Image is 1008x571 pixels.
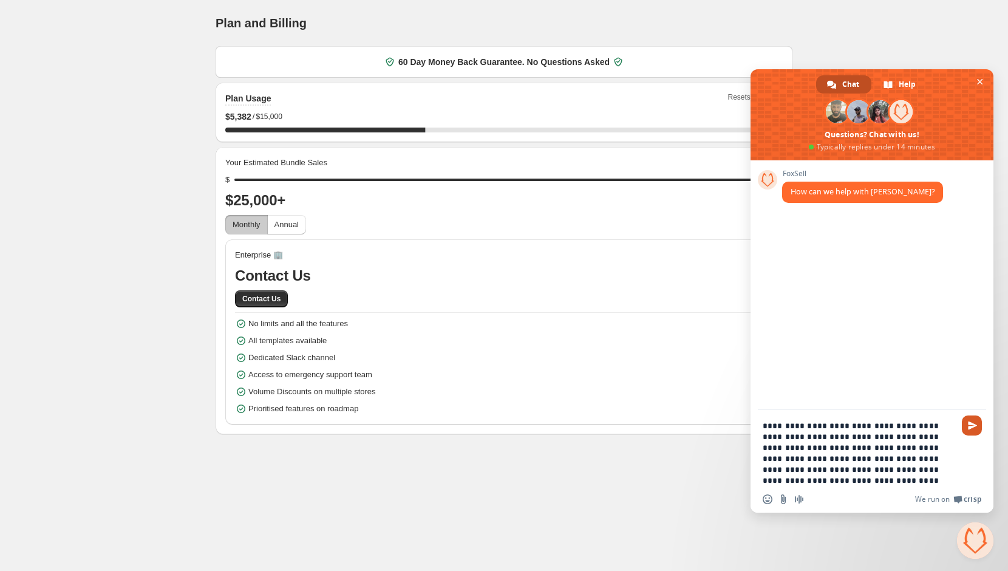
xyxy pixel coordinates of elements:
div: $ [225,174,230,186]
span: We run on [915,494,950,504]
textarea: Compose your message... [763,420,955,486]
span: Resets on [728,92,783,106]
span: Access to emergency support team [248,369,372,381]
button: Contact Us [235,290,288,307]
div: / [225,111,783,123]
span: Enterprise 🏢 [235,249,283,261]
span: $15,000 [256,112,282,121]
span: Annual [274,220,299,229]
span: $ 5,382 [225,111,251,123]
span: Insert an emoji [763,494,772,504]
span: How can we help with [PERSON_NAME]? [791,186,935,197]
span: Crisp [964,494,981,504]
span: Send [962,415,982,436]
span: No limits and all the features [248,318,348,330]
h1: Plan and Billing [216,16,307,30]
span: Dedicated Slack channel [248,352,335,364]
span: Contact Us [242,294,281,304]
a: We run onCrisp [915,494,981,504]
span: 60 Day Money Back Guarantee. No Questions Asked [398,56,610,68]
button: Annual [267,215,306,234]
div: Close chat [957,522,993,559]
span: Help [899,75,916,94]
span: Volume Discounts on multiple stores [248,386,376,398]
button: Monthly [225,215,268,234]
span: Close chat [973,75,986,88]
span: Your Estimated Bundle Sales [225,157,327,169]
span: Prioritised features on roadmap [248,403,358,415]
span: Monthly [233,220,261,229]
span: All templates available [248,335,327,347]
span: Contact Us [235,266,773,285]
span: FoxSell [782,169,943,178]
span: Chat [842,75,859,94]
h2: $25,000+ [225,191,783,210]
div: Help [873,75,928,94]
h2: Plan Usage [225,92,271,104]
div: Chat [816,75,871,94]
span: Audio message [794,494,804,504]
span: Send a file [778,494,788,504]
